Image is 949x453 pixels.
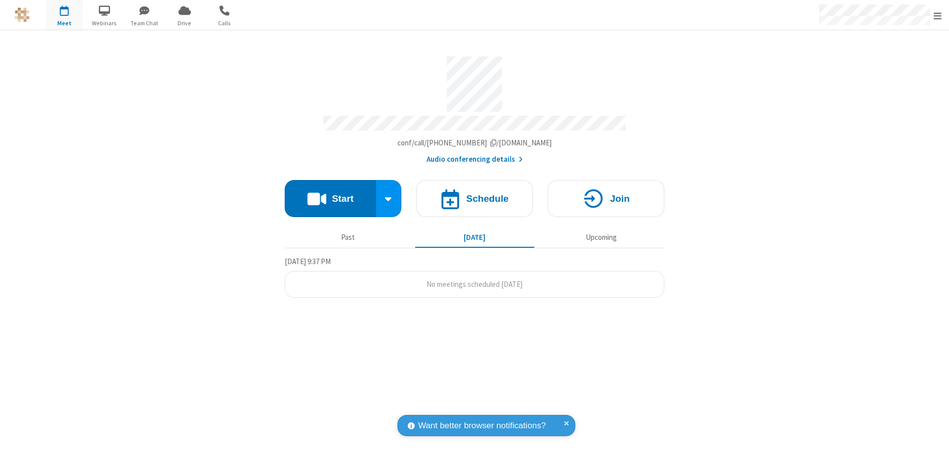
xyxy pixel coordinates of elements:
[416,180,533,217] button: Schedule
[206,19,243,28] span: Calls
[397,137,552,149] button: Copy my meeting room linkCopy my meeting room link
[285,256,664,298] section: Today's Meetings
[415,228,534,247] button: [DATE]
[418,419,546,432] span: Want better browser notifications?
[289,228,408,247] button: Past
[166,19,203,28] span: Drive
[427,154,523,165] button: Audio conferencing details
[427,279,522,289] span: No meetings scheduled [DATE]
[376,180,402,217] div: Start conference options
[332,194,353,203] h4: Start
[466,194,509,203] h4: Schedule
[285,49,664,165] section: Account details
[15,7,30,22] img: QA Selenium DO NOT DELETE OR CHANGE
[46,19,83,28] span: Meet
[126,19,163,28] span: Team Chat
[397,138,552,147] span: Copy my meeting room link
[285,257,331,266] span: [DATE] 9:37 PM
[610,194,630,203] h4: Join
[86,19,123,28] span: Webinars
[285,180,376,217] button: Start
[542,228,661,247] button: Upcoming
[548,180,664,217] button: Join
